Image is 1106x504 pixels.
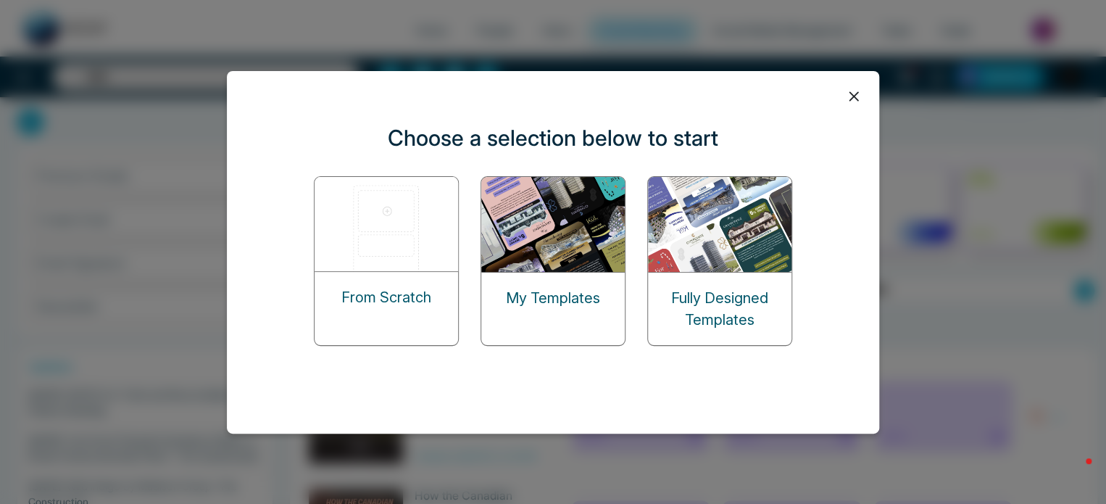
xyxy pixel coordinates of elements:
img: designed-templates.png [648,177,793,272]
img: start-from-scratch.png [315,177,460,271]
iframe: Intercom live chat [1057,455,1092,489]
img: my-templates.png [481,177,626,272]
p: Choose a selection below to start [388,122,718,154]
p: From Scratch [341,286,431,308]
p: My Templates [506,287,600,309]
p: Fully Designed Templates [648,287,791,331]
